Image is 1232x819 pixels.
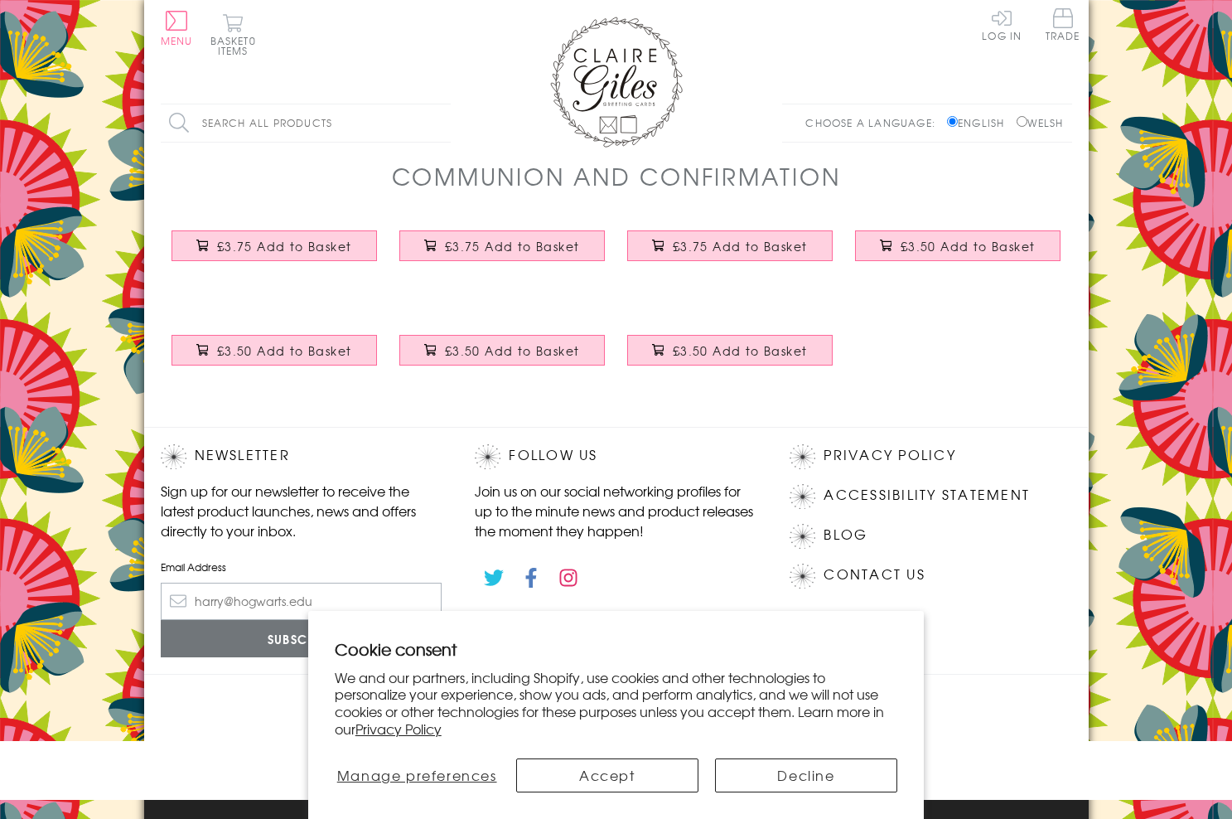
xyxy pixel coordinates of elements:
[445,342,580,359] span: £3.50 Add to Basket
[161,444,442,469] h2: Newsletter
[715,758,897,792] button: Decline
[1046,8,1080,41] span: Trade
[824,564,925,586] a: Contact Us
[161,11,193,46] button: Menu
[616,322,844,394] a: First Holy Communion Card, Pink Cross, embellished with a fabric butterfly £3.50 Add to Basket
[947,116,958,127] input: English
[1017,115,1064,130] label: Welsh
[172,230,377,261] button: £3.75 Add to Basket
[805,115,944,130] p: Choose a language:
[218,33,256,58] span: 0 items
[947,115,1012,130] label: English
[673,342,808,359] span: £3.50 Add to Basket
[824,524,867,546] a: Blog
[161,583,442,620] input: harry@hogwarts.edu
[475,444,756,469] h2: Follow Us
[161,33,193,48] span: Menu
[217,342,352,359] span: £3.50 Add to Basket
[335,758,500,792] button: Manage preferences
[161,322,389,394] a: Confirmation Congratulations Card, Pink Dove, Embellished with a padded star £3.50 Add to Basket
[516,758,698,792] button: Accept
[389,322,616,394] a: First Holy Communion Card, Blue Cross, Embellished with a shiny padded star £3.50 Add to Basket
[337,765,497,785] span: Manage preferences
[434,104,451,142] input: Search
[844,218,1072,289] a: Confirmation Congratulations Card, Blue Dove, Embellished with a padded star £3.50 Add to Basket
[210,13,256,56] button: Basket0 items
[399,230,605,261] button: £3.75 Add to Basket
[335,669,898,738] p: We and our partners, including Shopify, use cookies and other technologies to personalize your ex...
[355,719,442,739] a: Privacy Policy
[1046,8,1080,44] a: Trade
[824,484,1030,506] a: Accessibility Statement
[673,238,808,254] span: £3.75 Add to Basket
[172,335,377,366] button: £3.50 Add to Basket
[335,637,898,661] h2: Cookie consent
[445,238,580,254] span: £3.75 Add to Basket
[217,238,352,254] span: £3.75 Add to Basket
[392,159,841,193] h1: Communion and Confirmation
[399,335,605,366] button: £3.50 Add to Basket
[161,560,442,574] label: Email Address
[824,444,955,467] a: Privacy Policy
[389,218,616,289] a: First Holy Communion Card, Pink Flowers, Embellished with pompoms £3.75 Add to Basket
[161,620,442,657] input: Subscribe
[901,238,1036,254] span: £3.50 Add to Basket
[1017,116,1027,127] input: Welsh
[161,218,389,289] a: First Holy Communion Card, Blue Flowers, Embellished with pompoms £3.75 Add to Basket
[475,481,756,540] p: Join us on our social networking profiles for up to the minute news and product releases the mome...
[627,335,833,366] button: £3.50 Add to Basket
[161,481,442,540] p: Sign up for our newsletter to receive the latest product launches, news and offers directly to yo...
[855,230,1060,261] button: £3.50 Add to Basket
[627,230,833,261] button: £3.75 Add to Basket
[550,17,683,148] img: Claire Giles Greetings Cards
[161,104,451,142] input: Search all products
[616,218,844,289] a: Religious Occassions Card, Beads, First Holy Communion, Embellished with pompoms £3.75 Add to Basket
[982,8,1022,41] a: Log In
